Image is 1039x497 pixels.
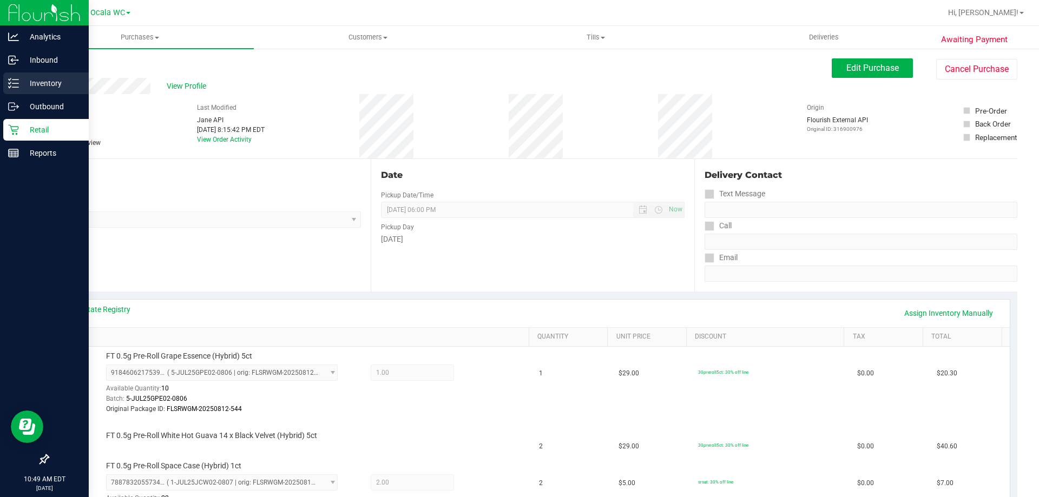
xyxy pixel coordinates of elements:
span: Deliveries [794,32,853,42]
button: Edit Purchase [832,58,913,78]
div: [DATE] 8:15:42 PM EDT [197,125,265,135]
a: Assign Inventory Manually [897,304,1000,322]
a: Total [931,333,997,341]
inline-svg: Outbound [8,101,19,112]
a: Tax [853,333,919,341]
span: Hi, [PERSON_NAME]! [948,8,1018,17]
span: Original Package ID: [106,405,165,413]
span: $29.00 [619,441,639,452]
div: [DATE] [381,234,684,245]
inline-svg: Analytics [8,31,19,42]
p: [DATE] [5,484,84,492]
div: Jane API [197,115,265,125]
a: Deliveries [710,26,938,49]
input: Format: (999) 999-9999 [705,234,1017,250]
span: $40.60 [937,441,957,452]
p: Retail [19,123,84,136]
span: 10 [161,385,169,392]
label: Call [705,218,732,234]
span: $0.00 [857,478,874,488]
div: Replacement [975,132,1017,143]
div: Flourish External API [807,115,868,133]
a: Unit Price [616,333,682,341]
span: $29.00 [619,368,639,379]
p: Outbound [19,100,84,113]
span: Purchases [26,32,254,42]
div: Pre-Order [975,105,1007,116]
span: srsat: 30% off line [698,479,733,485]
span: FT 0.5g Pre-Roll White Hot Guava 14 x Black Velvet (Hybrid) 5ct [106,430,317,441]
a: Discount [695,333,840,341]
span: 30preroll5ct: 30% off line [698,369,748,375]
label: Last Modified [197,103,236,112]
button: Cancel Purchase [936,59,1017,79]
span: 2 [539,441,543,452]
span: Awaiting Payment [941,34,1008,46]
span: $20.30 [937,368,957,379]
p: Inbound [19,54,84,67]
span: Batch: [106,395,124,402]
a: View Order Activity [197,136,252,143]
inline-svg: Reports [8,148,19,158]
span: $5.00 [619,478,635,488]
input: Format: (999) 999-9999 [705,202,1017,218]
p: Reports [19,147,84,160]
span: Ocala WC [90,8,125,17]
a: Tills [482,26,709,49]
span: 5-JUL25GPE02-0806 [126,395,187,402]
a: Quantity [537,333,603,341]
span: 30preroll5ct: 30% off line [698,442,748,448]
div: Location [48,169,361,182]
a: Purchases [26,26,254,49]
div: Delivery Contact [705,169,1017,182]
span: $0.00 [857,441,874,452]
a: View State Registry [65,304,130,315]
p: Inventory [19,77,84,90]
label: Text Message [705,186,765,202]
inline-svg: Inbound [8,55,19,65]
label: Email [705,250,738,266]
p: Original ID: 316900976 [807,125,868,133]
span: Customers [254,32,481,42]
span: FLSRWGM-20250812-544 [167,405,242,413]
div: Available Quantity: [106,381,350,402]
a: SKU [64,333,524,341]
div: Date [381,169,684,182]
label: Origin [807,103,824,112]
span: View Profile [167,81,210,92]
p: 10:49 AM EDT [5,474,84,484]
span: FT 0.5g Pre-Roll Grape Essence (Hybrid) 5ct [106,351,252,361]
span: Tills [482,32,709,42]
inline-svg: Inventory [8,78,19,89]
span: 1 [539,368,543,379]
span: FT 0.5g Pre-Roll Space Case (Hybrid) 1ct [106,461,241,471]
label: Pickup Day [381,222,414,232]
div: Back Order [975,118,1011,129]
iframe: Resource center [11,410,43,443]
p: Analytics [19,30,84,43]
span: 2 [539,478,543,488]
span: $0.00 [857,368,874,379]
label: Pickup Date/Time [381,190,433,200]
a: Customers [254,26,482,49]
inline-svg: Retail [8,124,19,135]
span: Edit Purchase [846,63,899,73]
span: $7.00 [937,478,953,488]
